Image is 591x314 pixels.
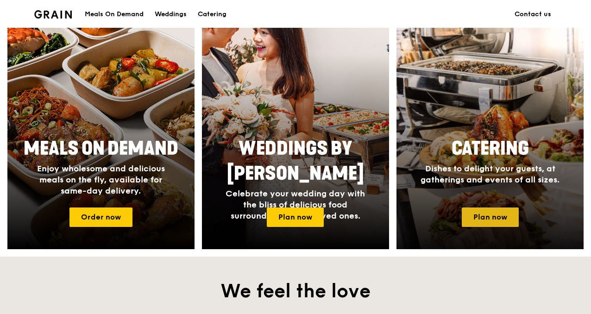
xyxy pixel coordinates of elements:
div: Weddings [155,0,187,28]
span: Meals On Demand [24,138,178,160]
a: Weddings [149,0,192,28]
span: Weddings by [PERSON_NAME] [227,138,364,185]
span: Celebrate your wedding day with the bliss of delicious food surrounded by your loved ones. [226,188,365,221]
div: Catering [198,0,226,28]
a: Order now [69,207,132,227]
span: Enjoy wholesome and delicious meals on the fly, available for same-day delivery. [37,163,165,196]
span: Catering [452,138,529,160]
span: Dishes to delight your guests, at gatherings and events of all sizes. [421,163,560,185]
a: Plan now [462,207,519,227]
a: Catering [192,0,232,28]
a: Weddings by [PERSON_NAME]Celebrate your wedding day with the bliss of delicious food surrounded b... [202,5,389,249]
img: Grain [34,10,72,19]
a: Plan now [267,207,324,227]
a: CateringDishes to delight your guests, at gatherings and events of all sizes.Plan now [396,5,584,249]
a: Contact us [509,0,557,28]
a: Meals On DemandEnjoy wholesome and delicious meals on the fly, available for same-day delivery.Or... [7,5,195,249]
div: Meals On Demand [85,0,144,28]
